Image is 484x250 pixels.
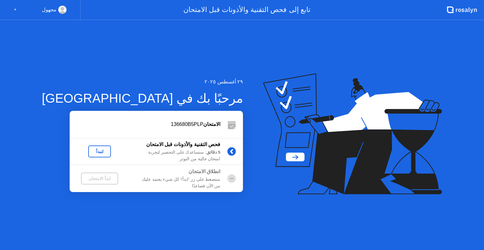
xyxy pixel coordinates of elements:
[130,149,220,162] div: : سنساعدك على التحضير لتجربة امتحان خالية من التوتر
[42,6,56,14] div: مجهول
[70,121,220,128] div: 136680B5PLP
[14,6,17,14] div: ▼
[91,149,108,154] div: لنبدأ
[42,89,243,108] div: مرحبًا بك في [GEOGRAPHIC_DATA]
[84,176,116,181] div: ابدأ الامتحان
[188,169,220,174] b: انطلاق الامتحان
[130,176,220,189] div: ستضغط على زر 'ابدأ'! كل شيء يعتمد عليك من الآن فصاعدًا
[206,150,220,155] b: 5 دقائق
[146,142,221,147] b: فحص التقنية والأذونات قبل الامتحان
[81,173,118,185] button: ابدأ الامتحان
[88,145,111,157] button: لنبدأ
[203,122,220,127] b: الامتحان
[42,78,243,86] div: ٢٩ أغسطس ٢٠٢٥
